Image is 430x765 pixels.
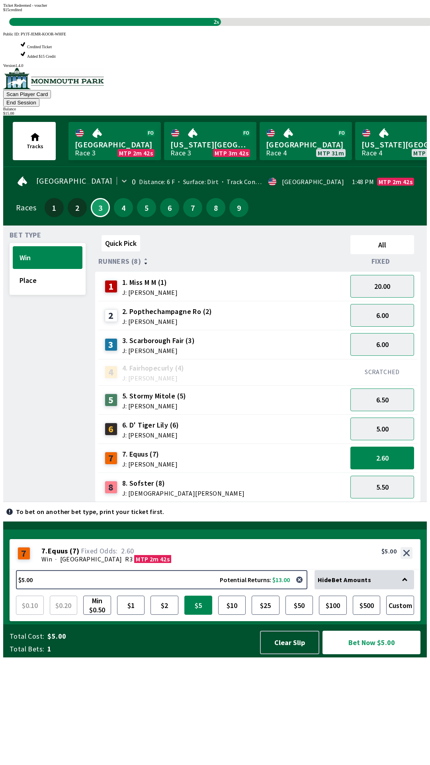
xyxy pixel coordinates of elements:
button: 2.60 [350,447,414,469]
button: Clear Slip [260,631,319,654]
button: 9 [229,198,248,217]
div: 5 [105,394,117,406]
span: J: [PERSON_NAME] [122,289,178,296]
span: [GEOGRAPHIC_DATA] [75,139,154,150]
span: J: [PERSON_NAME] [122,432,179,438]
span: [GEOGRAPHIC_DATA] [60,555,122,563]
span: Quick Pick [105,239,137,248]
button: 5.00 [350,418,414,440]
span: $100 [321,598,345,613]
span: J: [PERSON_NAME] [122,461,178,467]
a: [GEOGRAPHIC_DATA]Race 4MTP 31m [260,122,352,160]
button: Quick Pick [102,235,140,251]
span: $50 [287,598,311,613]
span: Min $0.50 [85,598,109,613]
span: $2 [152,598,176,613]
span: Credited Ticket [27,45,52,49]
span: 6 [162,205,177,210]
p: To bet on another bet type, print your ticket first. [16,508,164,515]
span: Place [20,276,76,285]
div: Version 1.4.0 [3,63,427,68]
div: 1 [105,280,117,293]
span: $5.00 [47,632,252,641]
div: Ticket Redeemed - voucher [3,3,427,8]
span: Bet Now $5.00 [329,637,414,647]
span: 2. Popthechampagne Ro (2) [122,306,212,317]
div: 2 [105,309,117,322]
span: J: [PERSON_NAME] [122,318,212,325]
span: 2.60 [121,546,134,555]
button: 5 [137,198,156,217]
span: 6.00 [376,311,389,320]
div: Fixed [347,257,417,265]
div: 6 [105,423,117,435]
span: 8 [208,205,223,210]
div: 0 [132,178,136,185]
button: $50 [285,596,313,615]
span: J: [PERSON_NAME] [122,347,195,354]
button: Custom [386,596,414,615]
span: $10 [220,598,244,613]
div: $ 15.00 [3,111,427,116]
button: $5.00Potential Returns: $13.00 [16,570,307,589]
span: 3. Scarborough Fair (3) [122,335,195,346]
span: 1. Miss M M (1) [122,277,178,288]
span: Win [20,253,76,262]
div: Balance [3,107,427,111]
div: Race 4 [362,150,382,156]
a: [GEOGRAPHIC_DATA]Race 3MTP 2m 42s [68,122,161,160]
span: · [55,555,57,563]
button: 6 [160,198,179,217]
span: 5.50 [376,483,389,492]
span: $ 15 credited [3,8,22,12]
span: 5.00 [376,424,389,433]
button: $25 [252,596,279,615]
span: 8. Sofster (8) [122,478,245,488]
span: 2s [212,17,221,27]
div: Runners (8) [98,257,347,265]
span: Hide Bet Amounts [318,576,371,584]
span: R3 [125,555,133,563]
span: Runners (8) [98,258,141,265]
span: 3 [94,206,107,210]
span: ( 7 ) [70,547,79,555]
span: $1 [119,598,143,613]
span: 7 . [41,547,48,555]
span: $25 [254,598,278,613]
button: $100 [319,596,347,615]
span: MTP 2m 42s [119,150,153,156]
button: $2 [150,596,178,615]
span: 1:48 PM [352,178,374,185]
span: MTP 2m 42s [379,178,412,185]
span: 2 [70,205,85,210]
span: Win [41,555,52,563]
span: Surface: Dirt [175,178,219,186]
button: Tracks [13,122,56,160]
span: Track Condition: Firm [219,178,289,186]
button: $10 [218,596,246,615]
span: 1 [47,205,62,210]
span: Tracks [27,143,43,150]
span: PYJT-JEMR-KOOR-WHFE [21,32,66,36]
span: 1 [47,644,252,654]
span: Added $15 Credit [27,54,56,59]
a: [US_STATE][GEOGRAPHIC_DATA]Race 3MTP 3m 42s [164,122,256,160]
span: [GEOGRAPHIC_DATA] [36,178,113,184]
span: Total Cost: [10,632,44,641]
button: 6.50 [350,388,414,411]
span: 2.60 [376,453,389,463]
button: 20.00 [350,275,414,298]
span: Bet Type [10,232,41,238]
span: Fixed [371,258,390,265]
span: 4. Fairhopecurly (4) [122,363,184,373]
button: Scan Player Card [3,90,51,98]
div: 7 [105,452,117,465]
button: End Session [3,98,39,107]
button: 3 [91,198,110,217]
span: [GEOGRAPHIC_DATA] [266,139,346,150]
button: Bet Now $5.00 [322,631,420,654]
span: MTP 2m 42s [136,555,170,563]
button: 6.00 [350,333,414,356]
span: 20.00 [374,282,390,291]
span: J: [PERSON_NAME] [122,403,186,409]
